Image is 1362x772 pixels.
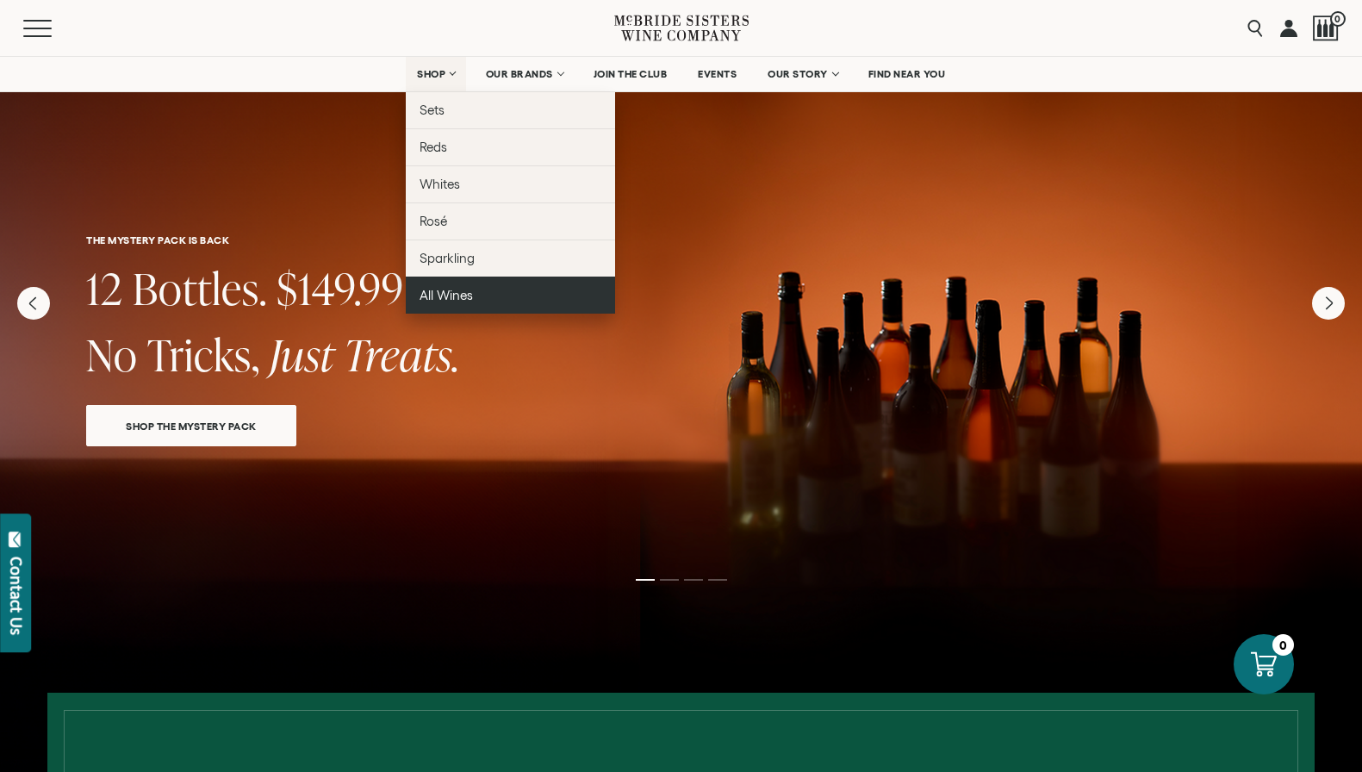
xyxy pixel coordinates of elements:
[486,68,553,80] span: OUR BRANDS
[420,140,447,154] span: Reds
[420,177,460,191] span: Whites
[344,325,460,384] span: Treats.
[594,68,668,80] span: JOIN THE CLUB
[636,579,655,581] li: Page dot 1
[684,579,703,581] li: Page dot 3
[1312,287,1345,320] button: Next
[147,325,260,384] span: Tricks,
[768,68,828,80] span: OUR STORY
[475,57,574,91] a: OUR BRANDS
[708,579,727,581] li: Page dot 4
[406,277,615,314] a: All Wines
[406,57,466,91] a: SHOP
[86,325,138,384] span: No
[406,165,615,202] a: Whites
[687,57,748,91] a: EVENTS
[23,20,85,37] button: Mobile Menu Trigger
[420,251,475,265] span: Sparkling
[86,258,123,318] span: 12
[420,288,473,302] span: All Wines
[406,128,615,165] a: Reds
[277,258,404,318] span: $149.99
[17,287,50,320] button: Previous
[868,68,946,80] span: FIND NEAR YOU
[1272,634,1294,656] div: 0
[406,91,615,128] a: Sets
[420,214,447,228] span: Rosé
[698,68,737,80] span: EVENTS
[406,202,615,240] a: Rosé
[756,57,849,91] a: OUR STORY
[96,416,287,436] span: SHOP THE MYSTERY PACK
[420,103,445,117] span: Sets
[406,240,615,277] a: Sparkling
[1330,11,1346,27] span: 0
[86,405,296,446] a: SHOP THE MYSTERY PACK
[86,234,1276,246] h6: THE MYSTERY PACK IS BACK
[270,325,334,384] span: Just
[660,579,679,581] li: Page dot 2
[8,557,25,635] div: Contact Us
[857,57,957,91] a: FIND NEAR YOU
[133,258,267,318] span: Bottles.
[582,57,679,91] a: JOIN THE CLUB
[417,68,446,80] span: SHOP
